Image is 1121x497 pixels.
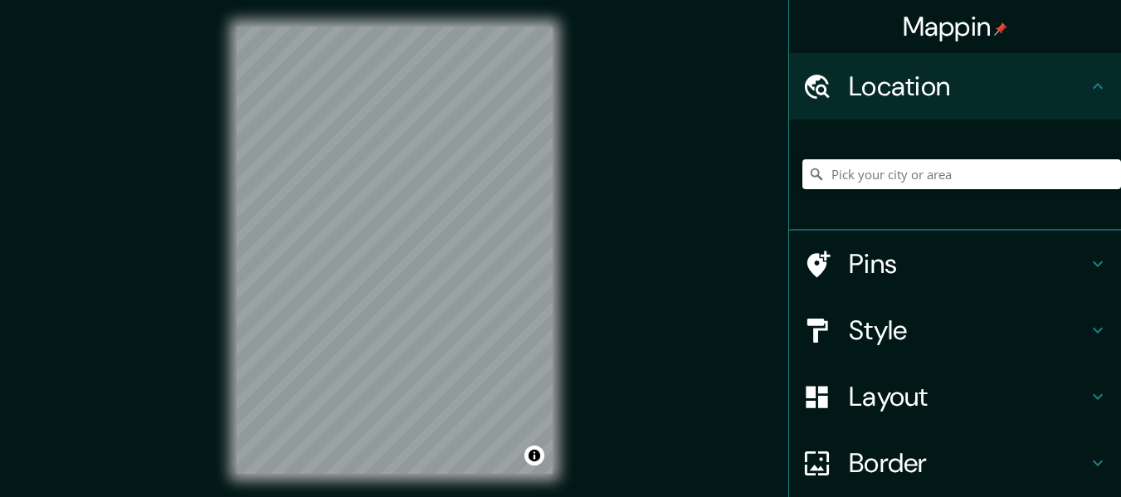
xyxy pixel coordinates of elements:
[802,159,1121,189] input: Pick your city or area
[849,70,1088,103] h4: Location
[789,430,1121,496] div: Border
[236,27,553,474] canvas: Map
[789,363,1121,430] div: Layout
[849,247,1088,280] h4: Pins
[789,231,1121,297] div: Pins
[849,446,1088,480] h4: Border
[994,22,1007,36] img: pin-icon.png
[849,380,1088,413] h4: Layout
[903,10,1008,43] h4: Mappin
[524,446,544,465] button: Toggle attribution
[789,297,1121,363] div: Style
[849,314,1088,347] h4: Style
[789,53,1121,119] div: Location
